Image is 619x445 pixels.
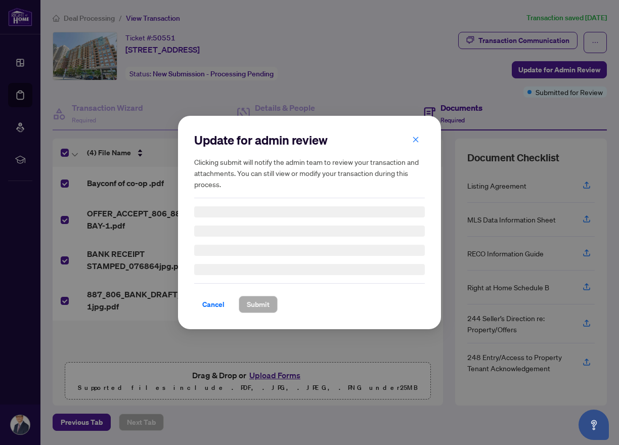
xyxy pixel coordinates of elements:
[194,296,233,313] button: Cancel
[579,410,609,440] button: Open asap
[202,296,225,313] span: Cancel
[194,156,425,190] h5: Clicking submit will notify the admin team to review your transaction and attachments. You can st...
[239,296,278,313] button: Submit
[194,132,425,148] h2: Update for admin review
[412,136,419,143] span: close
